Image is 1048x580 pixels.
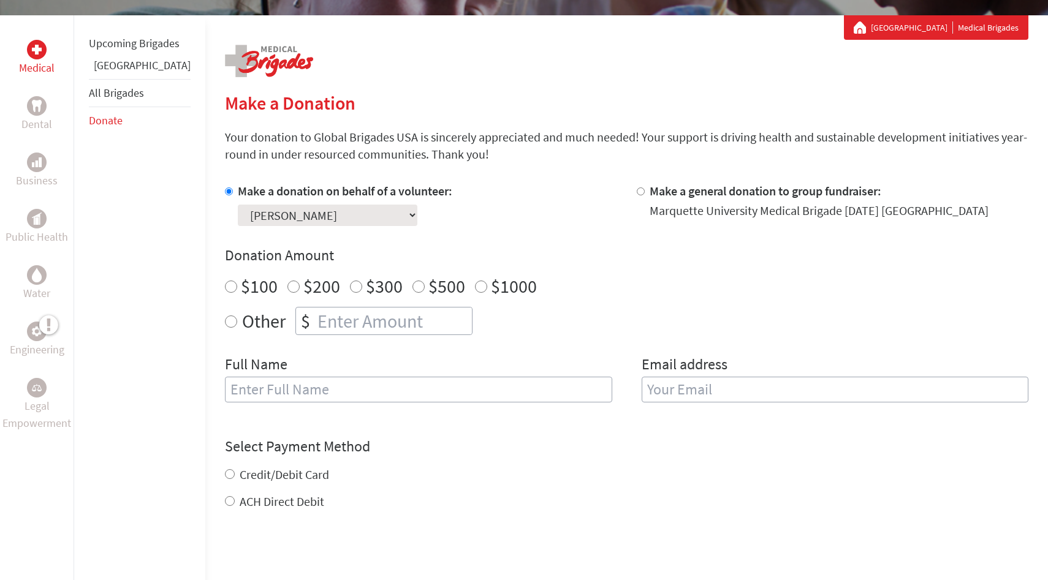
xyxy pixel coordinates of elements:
label: $200 [303,274,340,298]
a: Upcoming Brigades [89,36,180,50]
img: Legal Empowerment [32,384,42,391]
img: Business [32,157,42,167]
a: Legal EmpowermentLegal Empowerment [2,378,71,432]
li: Upcoming Brigades [89,30,191,57]
li: Donate [89,107,191,134]
p: Public Health [6,228,68,246]
a: [GEOGRAPHIC_DATA] [94,58,191,72]
input: Your Email [642,377,1029,402]
a: All Brigades [89,86,144,100]
img: Medical [32,45,42,55]
div: Marquette University Medical Brigade [DATE] [GEOGRAPHIC_DATA] [650,202,989,219]
label: Full Name [225,355,287,377]
a: BusinessBusiness [16,153,58,189]
a: WaterWater [23,265,50,302]
div: Medical Brigades [854,21,1019,34]
p: Legal Empowerment [2,397,71,432]
label: $1000 [491,274,537,298]
a: Public HealthPublic Health [6,209,68,246]
p: Your donation to Global Brigades USA is sincerely appreciated and much needed! Your support is dr... [225,129,1028,163]
p: Water [23,285,50,302]
div: Engineering [27,322,47,341]
li: Panama [89,57,191,79]
label: ACH Direct Debit [240,494,324,509]
p: Medical [19,59,55,77]
div: $ [296,307,315,334]
img: Dental [32,100,42,111]
label: $300 [366,274,403,298]
div: Dental [27,96,47,116]
a: MedicalMedical [19,40,55,77]
p: Business [16,172,58,189]
label: Make a general donation to group fundraiser: [650,183,881,198]
label: Email address [642,355,727,377]
p: Dental [21,116,52,133]
a: EngineeringEngineering [10,322,64,358]
p: Engineering [10,341,64,358]
div: Legal Empowerment [27,378,47,397]
label: Credit/Debit Card [240,467,329,482]
img: Public Health [32,213,42,225]
label: Make a donation on behalf of a volunteer: [238,183,452,198]
input: Enter Full Name [225,377,612,402]
input: Enter Amount [315,307,472,334]
img: logo-medical.png [225,45,313,77]
div: Business [27,153,47,172]
h4: Select Payment Method [225,437,1028,456]
label: $500 [428,274,465,298]
a: DentalDental [21,96,52,133]
h2: Make a Donation [225,92,1028,114]
div: Public Health [27,209,47,228]
a: Donate [89,113,123,127]
label: $100 [241,274,278,298]
img: Engineering [32,326,42,336]
div: Water [27,265,47,285]
a: [GEOGRAPHIC_DATA] [871,21,953,34]
h4: Donation Amount [225,246,1028,265]
li: All Brigades [89,79,191,107]
label: Other [242,307,286,335]
img: Water [32,268,42,282]
div: Medical [27,40,47,59]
